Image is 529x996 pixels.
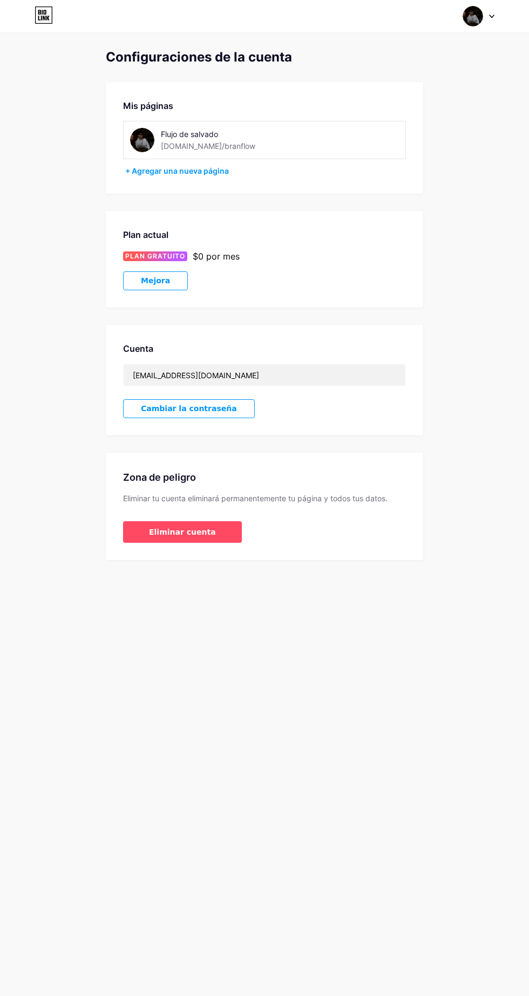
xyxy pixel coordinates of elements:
[463,6,483,26] img: flujo de salvado
[141,404,237,413] font: Cambiar la contraseña
[123,399,255,418] button: Cambiar la contraseña
[123,343,153,354] font: Cuenta
[123,521,242,543] button: Eliminar cuenta
[123,271,188,290] button: Mejora
[141,276,170,285] font: Mejora
[130,128,154,152] img: flujo de salvado
[193,251,240,262] font: $0 por mes
[149,528,216,536] font: Eliminar cuenta
[123,472,196,483] font: Zona de peligro
[125,166,229,175] font: + Agregar una nueva página
[106,49,292,65] font: Configuraciones de la cuenta
[125,252,185,260] font: PLAN GRATUITO
[123,229,168,240] font: Plan actual
[123,494,388,503] font: Eliminar tu cuenta eliminará permanentemente tu página y todos tus datos.
[124,364,405,386] input: Correo electrónico
[161,141,255,151] font: [DOMAIN_NAME]/branflow
[123,100,173,111] font: Mis páginas
[161,129,218,139] font: Flujo de salvado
